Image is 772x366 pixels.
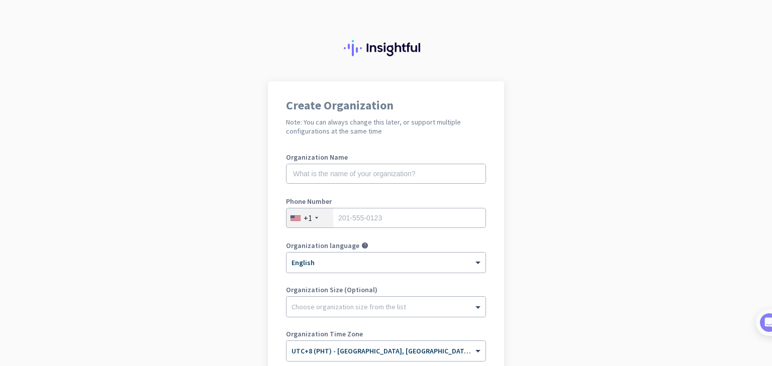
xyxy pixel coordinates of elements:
label: Organization language [286,242,359,249]
img: Insightful [344,40,428,56]
label: Organization Time Zone [286,330,486,337]
input: What is the name of your organization? [286,164,486,184]
i: help [361,242,368,249]
h2: Note: You can always change this later, or support multiple configurations at the same time [286,117,486,136]
div: +1 [304,213,312,223]
input: 201-555-0123 [286,208,486,228]
label: Phone Number [286,198,486,205]
h1: Create Organization [286,99,486,111]
label: Organization Size (Optional) [286,286,486,293]
label: Organization Name [286,154,486,161]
